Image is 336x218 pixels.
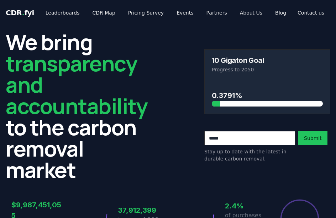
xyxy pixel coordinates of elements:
a: Contact us [292,6,330,19]
h3: 37,912,399 [118,205,168,216]
span: . [22,9,25,17]
a: About Us [234,6,268,19]
h3: 10 Gigaton Goal [212,57,264,64]
span: transparency and accountability [6,49,147,120]
a: Partners [201,6,233,19]
p: Stay up to date with the latest in durable carbon removal. [204,148,295,162]
h3: 0.3791% [212,90,323,101]
a: Leaderboards [40,6,85,19]
h2: We bring to the carbon removal market [6,31,147,180]
a: Pricing Survey [122,6,169,19]
a: Events [171,6,199,19]
nav: Main [40,6,292,19]
a: Blog [269,6,292,19]
p: Progress to 2050 [212,66,323,73]
button: Submit [298,131,327,145]
span: CDR fyi [6,9,34,17]
a: CDR Map [87,6,121,19]
a: CDR.fyi [6,8,34,18]
h3: 2.4% [225,201,275,211]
